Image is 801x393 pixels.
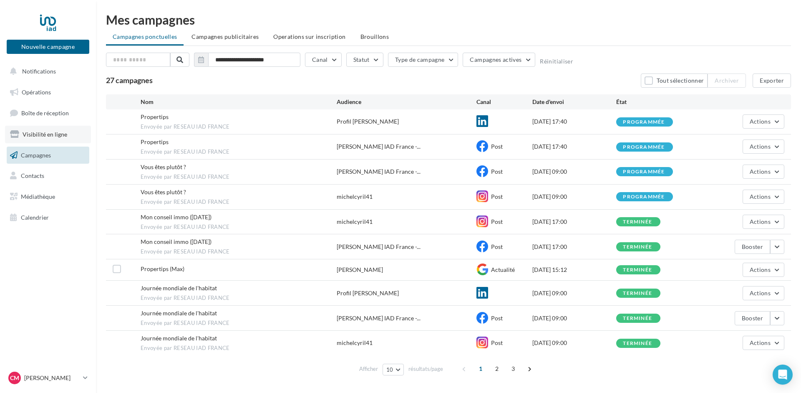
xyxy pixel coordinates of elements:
div: Nom [141,98,337,106]
span: Post [491,218,503,225]
div: Mes campagnes [106,13,791,26]
div: terminée [623,244,652,250]
span: résultats/page [408,365,443,373]
span: Afficher [359,365,378,373]
span: Actions [750,289,771,297]
span: [PERSON_NAME] IAD France -... [337,142,421,151]
div: terminée [623,267,652,273]
span: Envoyée par RESEAU IAD FRANCE [141,173,337,181]
a: Boîte de réception [5,104,91,122]
div: Date d'envoi [532,98,616,106]
span: 1 [474,362,487,375]
button: Archiver [708,74,746,88]
span: Mon conseil immo (Halloween) [141,213,212,221]
button: Tout sélectionner [641,74,708,88]
button: Type de campagne [388,53,458,67]
button: Actions [743,139,784,154]
span: Post [491,314,503,322]
span: Campagnes actives [470,56,521,63]
span: 2 [490,362,504,375]
button: Statut [346,53,383,67]
span: Actions [750,118,771,125]
span: Envoyée par RESEAU IAD FRANCE [141,294,337,302]
button: Booster [735,240,770,254]
div: Open Intercom Messenger [773,365,793,385]
div: [DATE] 09:00 [532,339,616,347]
div: terminée [623,219,652,225]
div: [DATE] 09:00 [532,167,616,176]
span: Envoyée par RESEAU IAD FRANCE [141,148,337,156]
span: Post [491,143,503,150]
span: Calendrier [21,214,49,221]
button: Actions [743,190,784,204]
button: Actions [743,165,784,179]
span: Notifications [22,68,56,75]
span: Actions [750,168,771,175]
span: Envoyée par RESEAU IAD FRANCE [141,319,337,327]
div: terminée [623,316,652,321]
button: Canal [305,53,342,67]
span: Actions [750,143,771,150]
a: Visibilité en ligne [5,126,91,143]
div: [DATE] 17:40 [532,117,616,126]
button: Actions [743,286,784,300]
span: Campagnes [21,151,51,158]
div: [DATE] 15:12 [532,266,616,274]
span: Actions [750,266,771,273]
span: Boîte de réception [21,109,69,117]
span: Actions [750,339,771,346]
span: Vous êtes plutôt ? [141,188,186,195]
span: Propertips [141,113,169,120]
span: Post [491,243,503,250]
div: [DATE] 17:40 [532,142,616,151]
a: Médiathèque [5,188,91,205]
span: Médiathèque [21,193,55,200]
a: Contacts [5,167,91,185]
span: Actualité [491,266,515,273]
button: Actions [743,263,784,277]
button: Réinitialiser [540,58,573,65]
div: programmée [623,169,665,175]
div: programmée [623,145,665,150]
div: terminée [623,341,652,346]
button: Actions [743,114,784,129]
span: Journée mondiale de l'habitat [141,335,217,342]
span: Visibilité en ligne [23,131,67,138]
a: CM [PERSON_NAME] [7,370,89,386]
button: Nouvelle campagne [7,40,89,54]
span: Post [491,193,503,200]
span: Journée mondiale de l'habitat [141,309,217,317]
span: Propertips [141,138,169,145]
span: 27 campagnes [106,76,153,85]
a: Calendrier [5,209,91,226]
span: Actions [750,218,771,225]
div: programmée [623,119,665,125]
button: Notifications [5,63,88,80]
span: [PERSON_NAME] IAD France -... [337,167,421,176]
div: michelcyril41 [337,193,373,201]
span: Operations sur inscription [273,33,345,40]
div: michelcyril41 [337,339,373,347]
span: Post [491,339,503,346]
div: [DATE] 17:00 [532,218,616,226]
div: [DATE] 09:00 [532,289,616,297]
span: Mon conseil immo (Halloween) [141,238,212,245]
button: Actions [743,336,784,350]
div: Audience [337,98,476,106]
span: Vous êtes plutôt ? [141,163,186,170]
a: Opérations [5,84,91,101]
span: CM [10,374,19,382]
span: Campagnes publicitaires [191,33,259,40]
span: Envoyée par RESEAU IAD FRANCE [141,198,337,206]
p: [PERSON_NAME] [24,374,80,382]
a: Campagnes [5,147,91,164]
div: [DATE] 17:00 [532,243,616,251]
div: Profil [PERSON_NAME] [337,289,399,297]
span: Opérations [22,89,51,96]
div: État [616,98,700,106]
div: [PERSON_NAME] [337,266,383,274]
button: Booster [735,311,770,325]
div: Canal [476,98,532,106]
span: Contacts [21,172,44,179]
div: michelcyril41 [337,218,373,226]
